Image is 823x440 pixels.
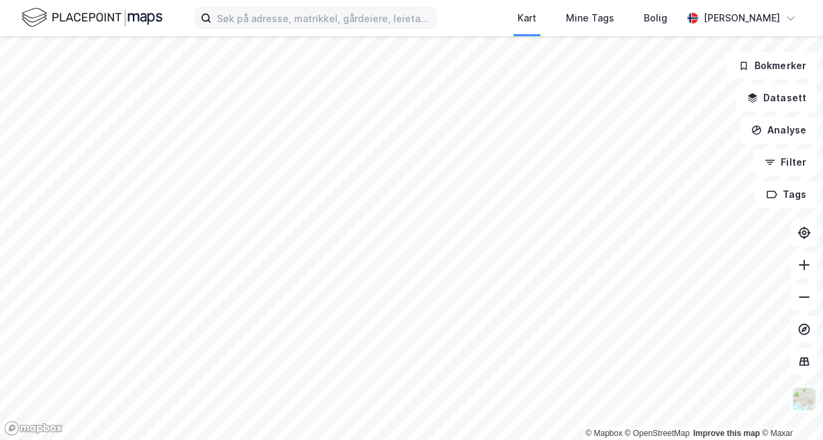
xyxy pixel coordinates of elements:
[518,10,536,26] div: Kart
[211,8,436,28] input: Søk på adresse, matrikkel, gårdeiere, leietakere eller personer
[625,429,690,438] a: OpenStreetMap
[740,117,818,144] button: Analyse
[755,181,818,208] button: Tags
[693,429,760,438] a: Improve this map
[756,376,823,440] iframe: Chat Widget
[4,421,63,436] a: Mapbox homepage
[21,6,162,30] img: logo.f888ab2527a4732fd821a326f86c7f29.svg
[753,149,818,176] button: Filter
[566,10,614,26] div: Mine Tags
[644,10,667,26] div: Bolig
[704,10,780,26] div: [PERSON_NAME]
[756,376,823,440] div: Kontrollprogram for chat
[727,52,818,79] button: Bokmerker
[585,429,622,438] a: Mapbox
[736,85,818,111] button: Datasett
